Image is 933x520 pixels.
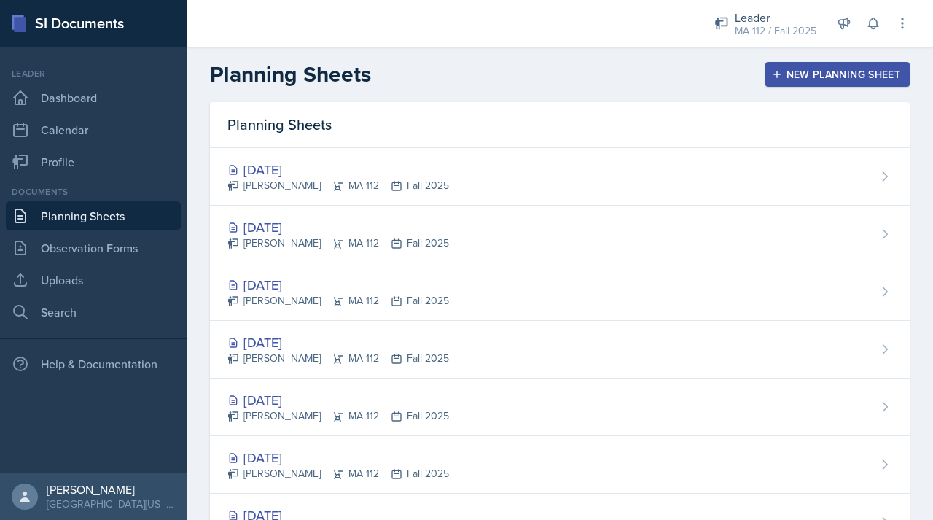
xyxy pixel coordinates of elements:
div: Planning Sheets [210,102,910,148]
div: [PERSON_NAME] MA 112 Fall 2025 [227,236,449,251]
div: Leader [735,9,816,26]
a: [DATE] [PERSON_NAME]MA 112Fall 2025 [210,263,910,321]
div: [DATE] [227,160,449,179]
h2: Planning Sheets [210,61,371,88]
div: Leader [6,67,181,80]
div: [DATE] [227,275,449,295]
div: [DATE] [227,390,449,410]
div: [PERSON_NAME] MA 112 Fall 2025 [227,293,449,308]
a: Dashboard [6,83,181,112]
div: Help & Documentation [6,349,181,379]
div: [DATE] [227,448,449,467]
a: [DATE] [PERSON_NAME]MA 112Fall 2025 [210,148,910,206]
div: [DATE] [227,333,449,352]
a: [DATE] [PERSON_NAME]MA 112Fall 2025 [210,321,910,379]
a: Profile [6,147,181,176]
div: [PERSON_NAME] MA 112 Fall 2025 [227,408,449,424]
div: [PERSON_NAME] [47,482,175,497]
a: [DATE] [PERSON_NAME]MA 112Fall 2025 [210,436,910,494]
div: New Planning Sheet [775,69,900,80]
a: Uploads [6,265,181,295]
a: Calendar [6,115,181,144]
div: [PERSON_NAME] MA 112 Fall 2025 [227,178,449,193]
div: [PERSON_NAME] MA 112 Fall 2025 [227,466,449,481]
div: [DATE] [227,217,449,237]
div: [GEOGRAPHIC_DATA][US_STATE] in [GEOGRAPHIC_DATA] [47,497,175,511]
a: [DATE] [PERSON_NAME]MA 112Fall 2025 [210,206,910,263]
button: New Planning Sheet [765,62,910,87]
div: MA 112 / Fall 2025 [735,23,816,39]
a: Observation Forms [6,233,181,263]
a: [DATE] [PERSON_NAME]MA 112Fall 2025 [210,379,910,436]
a: Planning Sheets [6,201,181,230]
div: [PERSON_NAME] MA 112 Fall 2025 [227,351,449,366]
div: Documents [6,185,181,198]
a: Search [6,298,181,327]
